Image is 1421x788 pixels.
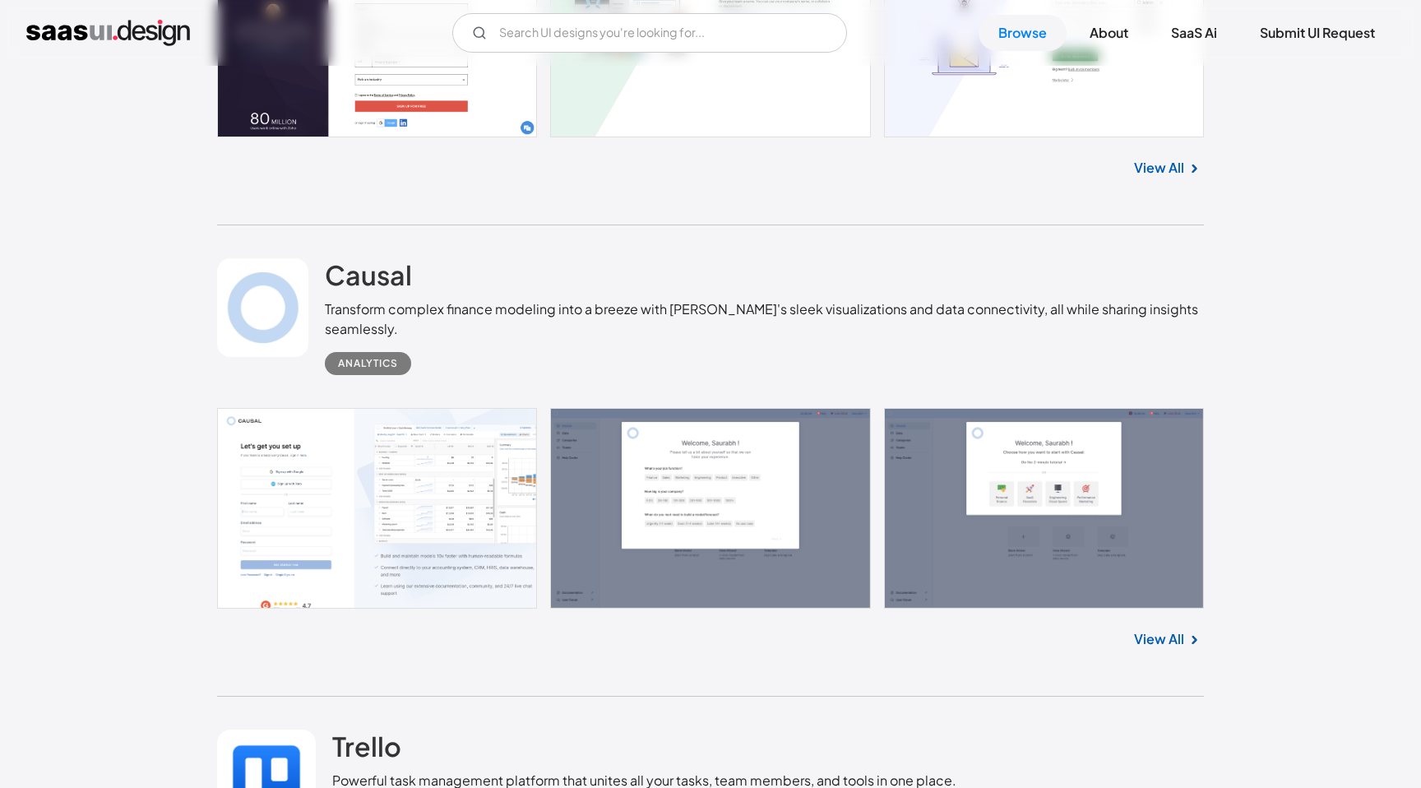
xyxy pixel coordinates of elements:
[26,20,190,46] a: home
[325,258,412,291] h2: Causal
[1134,158,1184,178] a: View All
[1151,15,1237,51] a: SaaS Ai
[1240,15,1395,51] a: Submit UI Request
[325,258,412,299] a: Causal
[1134,629,1184,649] a: View All
[332,730,401,763] h2: Trello
[452,13,847,53] input: Search UI designs you're looking for...
[338,354,398,373] div: Analytics
[325,299,1204,339] div: Transform complex finance modeling into a breeze with [PERSON_NAME]'s sleek visualizations and da...
[452,13,847,53] form: Email Form
[332,730,401,771] a: Trello
[979,15,1067,51] a: Browse
[1070,15,1148,51] a: About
